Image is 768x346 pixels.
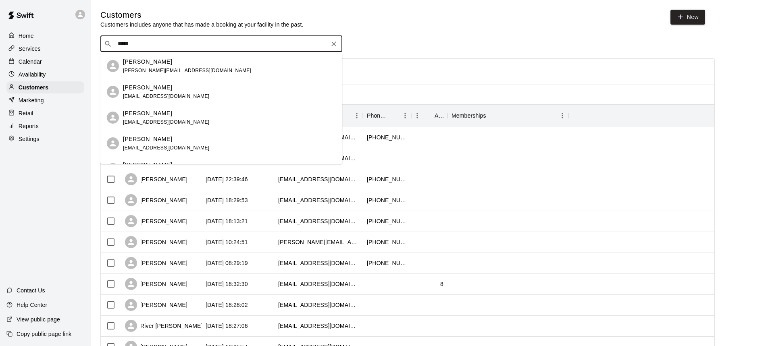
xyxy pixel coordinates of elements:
[278,301,359,309] div: pris123p@gmail.com
[125,278,187,290] div: [PERSON_NAME]
[125,173,187,185] div: [PERSON_NAME]
[123,58,172,66] p: [PERSON_NAME]
[125,236,187,248] div: [PERSON_NAME]
[435,104,443,127] div: Age
[206,175,248,183] div: 2025-09-09 22:39:46
[125,194,187,206] div: [PERSON_NAME]
[278,175,359,183] div: brookeyvega@gmail.com
[447,104,568,127] div: Memberships
[423,110,435,121] button: Sort
[123,68,251,73] span: [PERSON_NAME][EMAIL_ADDRESS][DOMAIN_NAME]
[123,119,210,125] span: [EMAIL_ADDRESS][DOMAIN_NAME]
[367,238,407,246] div: +17602674132
[123,109,172,118] p: [PERSON_NAME]
[278,322,359,330] div: brandonmerline@hotmail.com
[278,238,359,246] div: juan.villalpando18@gmail.com
[107,112,119,124] div: Jasmine Carmona
[367,259,407,267] div: +19099380932
[367,175,407,183] div: +17605529858
[440,280,443,288] div: 8
[19,32,34,40] p: Home
[6,81,84,93] a: Customers
[278,196,359,204] div: ssulick13@gmail.com
[6,56,84,68] a: Calendar
[123,83,172,92] p: [PERSON_NAME]
[367,217,407,225] div: +15625814482
[19,58,42,66] p: Calendar
[278,217,359,225] div: fanncyreeh@icloud.com
[206,238,248,246] div: 2025-09-06 10:24:51
[107,137,119,149] div: Jasmin Barrios
[328,38,339,50] button: Clear
[123,135,172,143] p: [PERSON_NAME]
[19,70,46,79] p: Availability
[278,259,359,267] div: stevenlabarber@yahoo.com
[6,68,84,81] a: Availability
[6,120,84,132] a: Reports
[206,259,248,267] div: 2025-09-06 08:29:19
[206,217,248,225] div: 2025-09-08 18:13:21
[452,104,486,127] div: Memberships
[367,133,407,141] div: +17608874413
[670,10,705,25] a: New
[123,93,210,99] span: [EMAIL_ADDRESS][DOMAIN_NAME]
[206,280,248,288] div: 2025-09-05 18:32:30
[6,43,84,55] a: Services
[107,60,119,72] div: Jasmine Rivera
[6,94,84,106] a: Marketing
[19,96,44,104] p: Marketing
[17,330,71,338] p: Copy public page link
[206,196,248,204] div: 2025-09-08 18:29:53
[100,21,304,29] p: Customers includes anyone that has made a booking at your facility in the past.
[19,83,48,91] p: Customers
[17,301,47,309] p: Help Center
[367,104,388,127] div: Phone Number
[399,110,411,122] button: Menu
[17,286,45,294] p: Contact Us
[6,30,84,42] a: Home
[556,110,568,122] button: Menu
[123,145,210,151] span: [EMAIL_ADDRESS][DOMAIN_NAME]
[19,109,33,117] p: Retail
[274,104,363,127] div: Email
[363,104,411,127] div: Phone Number
[125,320,203,332] div: River [PERSON_NAME]
[411,104,447,127] div: Age
[19,45,41,53] p: Services
[17,315,60,323] p: View public page
[6,133,84,145] a: Settings
[125,215,187,227] div: [PERSON_NAME]
[107,163,119,175] div: Jasmine White
[388,110,399,121] button: Sort
[125,257,187,269] div: [PERSON_NAME]
[19,135,40,143] p: Settings
[278,280,359,288] div: jrdlttl@yahoo.com
[351,110,363,122] button: Menu
[206,301,248,309] div: 2025-09-05 18:28:02
[411,110,423,122] button: Menu
[125,299,187,311] div: [PERSON_NAME]
[486,110,497,121] button: Sort
[19,122,39,130] p: Reports
[123,161,172,169] p: [PERSON_NAME]
[107,86,119,98] div: Jasmine Obregon
[206,322,248,330] div: 2025-09-05 18:27:06
[6,107,84,119] a: Retail
[100,36,342,52] div: Search customers by name or email
[367,196,407,204] div: +17143067704
[100,10,304,21] h5: Customers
